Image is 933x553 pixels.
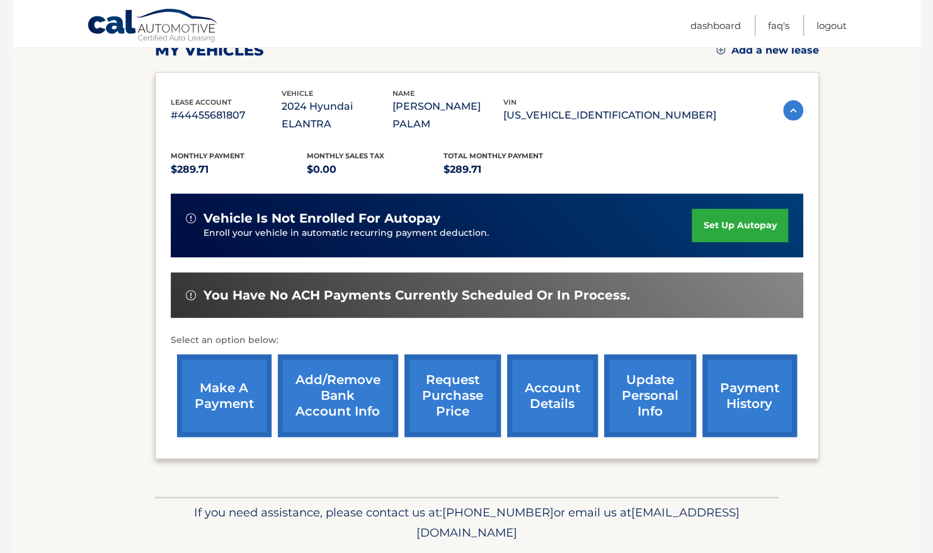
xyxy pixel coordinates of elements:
[278,354,398,437] a: Add/Remove bank account info
[307,161,444,178] p: $0.00
[507,354,598,437] a: account details
[203,211,440,226] span: vehicle is not enrolled for autopay
[702,354,797,437] a: payment history
[171,161,307,178] p: $289.71
[604,354,696,437] a: update personal info
[87,8,219,45] a: Cal Automotive
[282,98,392,133] p: 2024 Hyundai ELANTRA
[716,44,819,57] a: Add a new lease
[186,213,196,223] img: alert-white.svg
[816,15,847,36] a: Logout
[203,288,630,303] span: You have no ACH payments currently scheduled or in process.
[444,161,580,178] p: $289.71
[171,333,803,348] p: Select an option below:
[404,354,501,437] a: request purchase price
[416,505,740,540] span: [EMAIL_ADDRESS][DOMAIN_NAME]
[186,290,196,300] img: alert-white.svg
[442,505,554,520] span: [PHONE_NUMBER]
[503,98,517,107] span: vin
[503,107,716,124] p: [US_VEHICLE_IDENTIFICATION_NUMBER]
[171,98,232,107] span: lease account
[163,503,770,543] p: If you need assistance, please contact us at: or email us at
[690,15,741,36] a: Dashboard
[307,151,384,160] span: Monthly sales Tax
[155,41,264,60] h2: my vehicles
[392,98,503,133] p: [PERSON_NAME] PALAM
[444,151,543,160] span: Total Monthly Payment
[177,354,272,437] a: make a payment
[203,226,692,240] p: Enroll your vehicle in automatic recurring payment deduction.
[171,151,244,160] span: Monthly Payment
[282,89,313,98] span: vehicle
[783,100,803,120] img: accordion-active.svg
[768,15,789,36] a: FAQ's
[716,45,725,54] img: add.svg
[171,107,282,124] p: #44455681807
[392,89,415,98] span: name
[692,209,787,242] a: set up autopay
